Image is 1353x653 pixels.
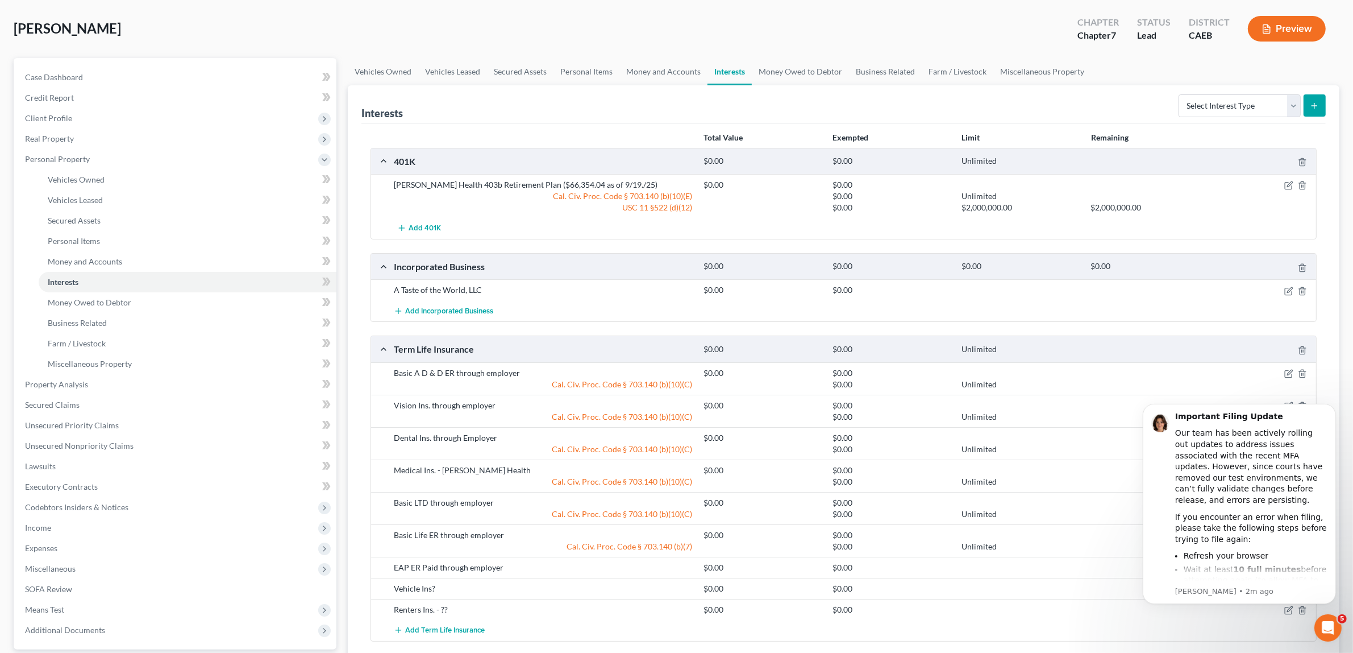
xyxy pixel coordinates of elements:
[698,604,827,615] div: $0.00
[827,400,956,411] div: $0.00
[39,292,336,313] a: Money Owed to Debtor
[619,58,707,85] a: Money and Accounts
[388,509,698,520] div: Cal. Civ. Proc. Code § 703.140 (b)(10)(C)
[1137,16,1171,29] div: Status
[388,583,698,594] div: Vehicle Ins?
[25,625,105,635] span: Additional Documents
[698,367,827,379] div: $0.00
[698,344,827,355] div: $0.00
[388,261,698,272] div: Incorporated Business
[348,58,418,85] a: Vehicles Owned
[388,476,698,487] div: Cal. Civ. Proc. Code § 703.140 (b)(10)(C)
[25,379,88,389] span: Property Analysis
[25,482,98,491] span: Executory Contracts
[698,179,827,191] div: $0.00
[956,191,1085,202] div: Unlimited
[48,297,131,307] span: Money Owed to Debtor
[827,465,956,476] div: $0.00
[16,579,336,600] a: SOFA Review
[956,379,1085,390] div: Unlimited
[388,465,698,476] div: Medical Ins. - [PERSON_NAME] Health
[1077,29,1119,42] div: Chapter
[388,530,698,541] div: Basic Life ER through employer
[25,420,119,430] span: Unsecured Priority Claims
[827,379,956,390] div: $0.00
[698,261,827,272] div: $0.00
[827,541,956,552] div: $0.00
[698,400,827,411] div: $0.00
[388,379,698,390] div: Cal. Civ. Proc. Code § 703.140 (b)(10)(C)
[1189,29,1230,42] div: CAEB
[388,343,698,355] div: Term Life Insurance
[388,367,698,379] div: Basic A D & D ER through employer
[1137,29,1171,42] div: Lead
[39,251,336,272] a: Money and Accounts
[388,541,698,552] div: Cal. Civ. Proc. Code § 703.140 (b)(7)
[827,367,956,379] div: $0.00
[388,562,698,573] div: EAP ER Paid through employer
[849,58,922,85] a: Business Related
[703,133,743,142] strong: Total Value
[25,154,90,164] span: Personal Property
[39,354,336,374] a: Miscellaneous Property
[956,344,1085,355] div: Unlimited
[48,318,107,328] span: Business Related
[487,58,553,85] a: Secured Assets
[48,216,101,225] span: Secured Assets
[1248,16,1326,42] button: Preview
[16,456,336,477] a: Lawsuits
[39,190,336,210] a: Vehicles Leased
[388,497,698,509] div: Basic LTD through employer
[16,415,336,436] a: Unsecured Priority Claims
[388,202,698,213] div: USC 11 §522 (d)(12)
[388,604,698,615] div: Renters Ins. - ??
[827,191,956,202] div: $0.00
[1085,261,1214,272] div: $0.00
[394,300,493,321] button: Add Incorporated Business
[388,179,698,191] div: [PERSON_NAME] Health 403b Retirement Plan ($66,354.04 as of 9/19./25)
[827,530,956,541] div: $0.00
[25,93,74,102] span: Credit Report
[827,583,956,594] div: $0.00
[956,261,1085,272] div: $0.00
[1111,30,1116,40] span: 7
[1314,614,1342,642] iframe: Intercom live chat
[25,134,74,143] span: Real Property
[1085,202,1214,213] div: $2,000,000.00
[698,583,827,594] div: $0.00
[698,432,827,444] div: $0.00
[16,88,336,108] a: Credit Report
[1189,16,1230,29] div: District
[1091,133,1129,142] strong: Remaining
[993,58,1091,85] a: Miscellaneous Property
[827,156,956,167] div: $0.00
[48,175,105,184] span: Vehicles Owned
[25,461,56,471] span: Lawsuits
[827,411,956,423] div: $0.00
[14,20,121,36] span: [PERSON_NAME]
[698,497,827,509] div: $0.00
[39,333,336,354] a: Farm / Livestock
[25,523,51,532] span: Income
[388,284,698,296] div: A Taste of the World, LLC
[1077,16,1119,29] div: Chapter
[827,261,956,272] div: $0.00
[16,374,336,395] a: Property Analysis
[388,411,698,423] div: Cal. Civ. Proc. Code § 703.140 (b)(10)(C)
[827,284,956,296] div: $0.00
[698,284,827,296] div: $0.00
[16,477,336,497] a: Executory Contracts
[16,67,336,88] a: Case Dashboard
[827,497,956,509] div: $0.00
[956,476,1085,487] div: Unlimited
[961,133,980,142] strong: Limit
[39,231,336,251] a: Personal Items
[956,509,1085,520] div: Unlimited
